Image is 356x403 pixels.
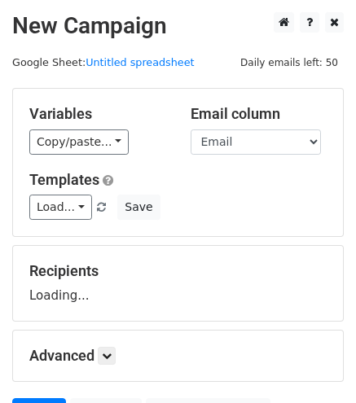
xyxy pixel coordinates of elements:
[29,195,92,220] a: Load...
[12,56,195,68] small: Google Sheet:
[29,262,327,280] h5: Recipients
[29,347,327,365] h5: Advanced
[29,129,129,155] a: Copy/paste...
[117,195,160,220] button: Save
[29,171,99,188] a: Templates
[191,105,327,123] h5: Email column
[29,105,166,123] h5: Variables
[12,12,344,40] h2: New Campaign
[235,54,344,72] span: Daily emails left: 50
[235,56,344,68] a: Daily emails left: 50
[86,56,194,68] a: Untitled spreadsheet
[29,262,327,304] div: Loading...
